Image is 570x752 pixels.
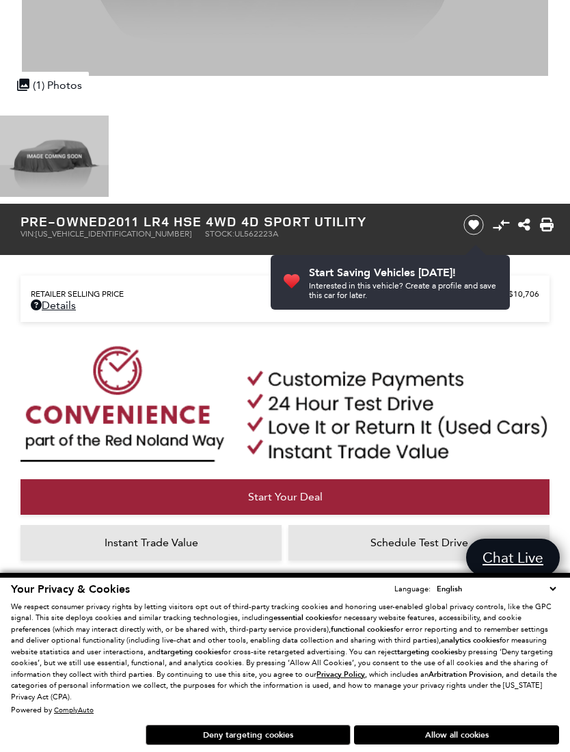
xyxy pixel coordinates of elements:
[518,217,530,233] a: Share this Pre-Owned 2011 LR4 HSE 4WD 4D Sport Utility
[540,217,554,233] a: Print this Pre-Owned 2011 LR4 HSE 4WD 4D Sport Utility
[105,536,198,549] span: Instant Trade Value
[11,706,94,714] div: Powered by
[248,490,323,503] span: Start Your Deal
[11,582,130,597] span: Your Privacy & Cookies
[11,602,559,703] p: We respect consumer privacy rights by letting visitors opt out of third-party tracking cookies an...
[234,229,278,239] span: UL562223A
[459,214,489,236] button: Save vehicle
[316,670,365,679] a: Privacy Policy
[394,585,431,593] div: Language:
[31,289,508,299] span: Retailer Selling Price
[161,647,221,657] strong: targeting cookies
[466,539,560,576] a: Chat Live
[54,706,94,714] a: ComplyAuto
[31,299,539,312] a: Details
[146,725,351,745] button: Deny targeting cookies
[491,215,511,235] button: Compare Vehicle
[397,647,458,657] strong: targeting cookies
[36,229,191,239] span: [US_VEHICLE_IDENTIFICATION_NUMBER]
[21,214,446,229] h1: 2011 LR4 HSE 4WD 4D Sport Utility
[508,289,539,299] span: $10,706
[433,582,559,595] select: Language Select
[21,229,36,239] span: VIN:
[354,725,559,744] button: Allow all cookies
[429,669,502,680] strong: Arbitration Provision
[288,525,549,561] a: Schedule Test Drive
[205,229,234,239] span: Stock:
[273,613,332,623] strong: essential cookies
[10,72,89,98] div: (1) Photos
[316,669,365,680] u: Privacy Policy
[476,548,550,567] span: Chat Live
[21,212,108,230] strong: Pre-Owned
[331,624,394,634] strong: functional cookies
[31,289,539,299] a: Retailer Selling Price $10,706
[370,536,468,549] span: Schedule Test Drive
[441,635,500,645] strong: analytics cookies
[21,525,282,561] a: Instant Trade Value
[21,479,549,515] a: Start Your Deal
